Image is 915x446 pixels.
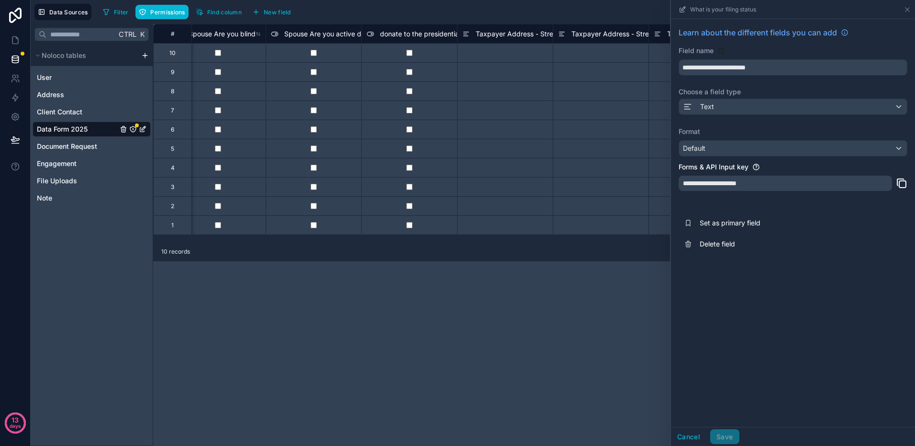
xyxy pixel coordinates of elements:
[679,140,907,156] button: Default
[114,9,129,16] span: Filter
[161,248,190,256] span: 10 records
[171,222,174,229] div: 1
[171,183,174,191] div: 3
[700,218,837,228] span: Set as primary field
[171,145,174,153] div: 5
[99,5,132,19] button: Filter
[667,29,744,39] span: Taxpayer Address - City
[11,415,19,425] p: 13
[171,202,174,210] div: 2
[10,419,21,433] p: days
[150,9,185,16] span: Permissions
[34,4,91,20] button: Data Sources
[683,144,705,152] span: Default
[679,99,907,115] button: Text
[284,29,396,39] span: Spouse Are you active duty military
[118,28,137,40] span: Ctrl
[49,9,88,16] span: Data Sources
[679,234,907,255] button: Delete field
[571,29,704,39] span: Taxpayer Address - Street Address Line 2
[189,29,256,39] span: Spouse Are you blind
[671,429,706,445] button: Cancel
[171,107,174,114] div: 7
[476,29,588,39] span: Taxpayer Address - Street Address
[700,239,837,249] span: Delete field
[679,46,714,56] label: Field name
[161,30,184,37] div: #
[171,126,174,134] div: 6
[264,9,291,16] span: New field
[679,162,748,172] label: Forms & API Input key
[139,31,145,38] span: K
[135,5,188,19] button: Permissions
[249,5,294,19] button: New field
[171,164,175,172] div: 4
[679,27,837,38] span: Learn about the different fields you can add
[679,212,907,234] button: Set as primary field
[135,5,192,19] a: Permissions
[192,5,245,19] button: Find column
[700,102,714,111] span: Text
[679,127,907,136] label: Format
[679,87,907,97] label: Choose a field type
[679,27,848,38] a: Learn about the different fields you can add
[171,68,174,76] div: 9
[207,9,242,16] span: Find column
[380,29,487,39] span: donate to the presidential election
[171,88,174,95] div: 8
[169,49,176,57] div: 10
